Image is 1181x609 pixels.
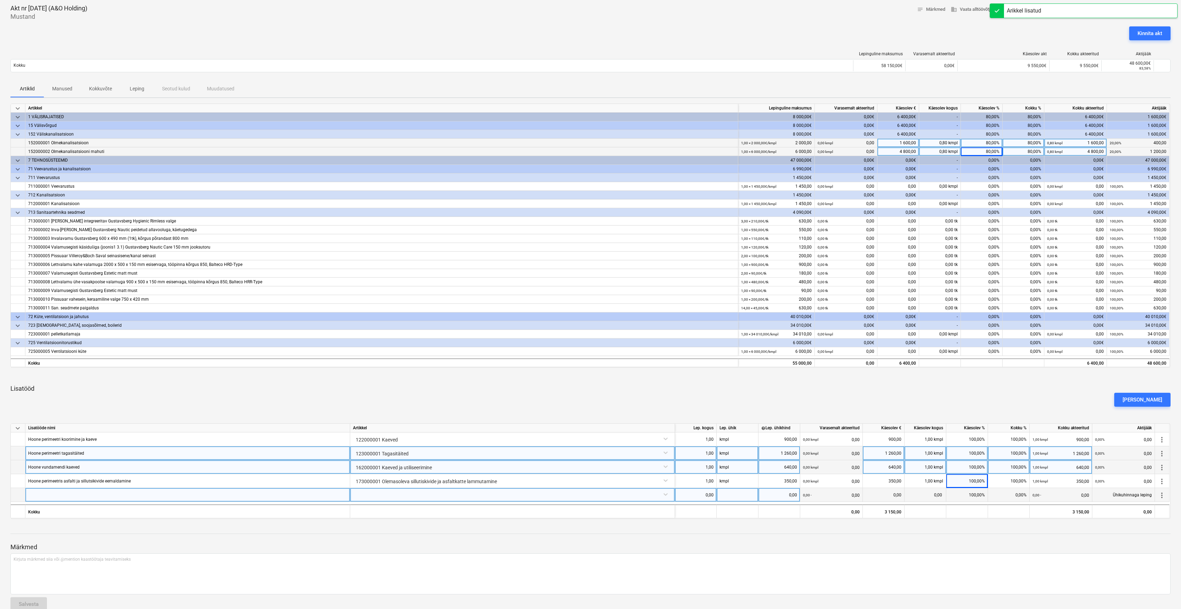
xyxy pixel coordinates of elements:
[1044,339,1107,347] div: 0,00€
[1003,156,1044,165] div: 0,00%
[738,173,815,182] div: 1 450,00€
[919,208,961,217] div: -
[919,191,961,200] div: -
[877,304,919,312] div: 0,00
[815,165,877,173] div: 0,00€
[905,424,946,432] div: Käesolev kogus
[741,147,812,156] div: 6 000,00
[1044,173,1107,182] div: 0,00€
[28,139,735,147] div: 152000001 Olmekanalisatsioon
[815,156,877,165] div: 0,00€
[815,312,877,321] div: 0,00€
[1007,7,1041,15] div: Arikkel lisatud
[1110,217,1166,226] div: 630,00
[919,339,961,347] div: -
[818,185,833,188] small: 0,00 kmpl
[877,269,919,278] div: 0,00
[818,147,874,156] div: 0,00
[1107,208,1170,217] div: 4 090,00€
[919,330,961,339] div: 0,00 kmpl
[877,321,919,330] div: 0,00€
[961,191,1003,200] div: 0,00%
[877,330,919,339] div: 0,00
[1047,185,1062,188] small: 0,00 kmpl
[1044,165,1107,173] div: 0,00€
[14,156,22,165] span: keyboard_arrow_down
[1044,312,1107,321] div: 0,00€
[1003,260,1044,269] div: 0,00%
[961,278,1003,286] div: 0,00%
[1092,488,1155,502] div: Ühikuhinnaga leping
[28,147,735,156] div: 152000002 Olmekanalisatsiooni mahuti
[961,260,1003,269] div: 0,00%
[957,60,1049,71] div: 9 550,00€
[961,330,1003,339] div: 0,00%
[877,312,919,321] div: 0,00€
[815,321,877,330] div: 0,00€
[738,208,815,217] div: 4 090,00€
[919,260,961,269] div: 0,00 tk
[961,234,1003,243] div: 0,00%
[1003,147,1044,156] div: 80,00%
[738,104,815,113] div: Lepinguline maksumus
[1047,141,1062,145] small: 0,80 kmpl
[28,217,735,226] div: 713000001 [PERSON_NAME] integreeritav Gustavsberg Hygienic Rimless valge
[946,446,988,460] div: 100,00%
[738,121,815,130] div: 8 000,00€
[1110,141,1121,145] small: 20,00%
[863,424,905,432] div: Käesolev €
[919,156,961,165] div: -
[1047,182,1104,191] div: 0,00
[1049,60,1101,71] div: 9 550,00€
[863,504,905,518] div: 3 150,00
[919,113,961,121] div: -
[25,424,350,432] div: Lisatööde nimi
[961,347,1003,356] div: 0,00%
[919,252,961,260] div: 0,00 tk
[946,474,988,488] div: 100,00%
[1107,321,1170,330] div: 34 010,00€
[28,200,735,208] div: 712000001 Kanalisatsioon
[951,6,957,13] span: business
[1110,182,1166,191] div: 1 450,00
[1110,139,1166,147] div: 400,00
[961,217,1003,226] div: 0,00%
[1003,173,1044,182] div: 0,00%
[961,269,1003,278] div: 0,00%
[738,130,815,139] div: 8 000,00€
[1044,208,1107,217] div: 0,00€
[1003,295,1044,304] div: 0,00%
[961,147,1003,156] div: 80,00%
[1047,147,1104,156] div: 4 800,00
[988,488,1030,502] div: 0,00%
[1139,66,1151,70] small: 83,58%
[1044,156,1107,165] div: 0,00€
[877,173,919,182] div: 0,00€
[1030,504,1092,518] div: 3 150,00
[961,121,1003,130] div: 80,00%
[961,182,1003,191] div: 0,00%
[25,104,738,113] div: Artikkel
[905,474,946,488] div: 1,00 kmpl
[919,295,961,304] div: 0,00 tk
[815,339,877,347] div: 0,00€
[1158,436,1166,444] span: more_vert
[10,13,87,21] p: Mustand
[919,200,961,208] div: 0,00 kmpl
[1092,424,1155,432] div: Aktijääk
[818,150,833,154] small: 0,00 kmpl
[961,165,1003,173] div: 0,00%
[14,165,22,173] span: keyboard_arrow_down
[1044,358,1107,367] div: 6 400,00
[741,217,812,226] div: 630,00
[919,347,961,356] div: 0,00 kmpl
[14,174,22,182] span: keyboard_arrow_down
[988,424,1030,432] div: Kokku %
[1092,504,1155,518] div: 0,00
[815,121,877,130] div: 0,00€
[28,130,735,139] div: 152 Väliskanalisatsioon
[946,432,988,446] div: 100,00%
[1003,286,1044,295] div: 0,00%
[350,424,675,432] div: Artikkel
[856,51,903,56] div: Lepinguline maksumus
